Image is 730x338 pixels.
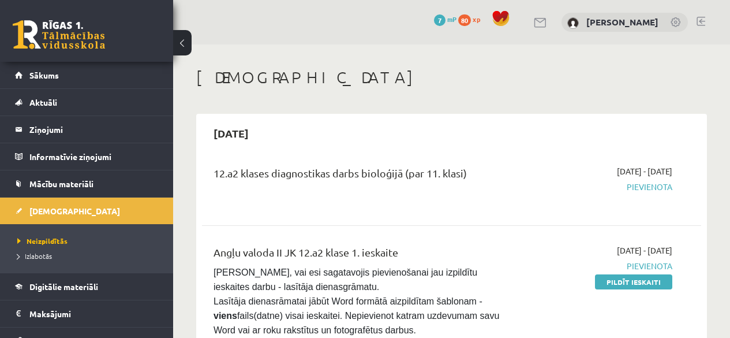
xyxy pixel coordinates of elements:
[617,244,672,257] span: [DATE] - [DATE]
[29,143,159,170] legend: Informatīvie ziņojumi
[17,236,162,246] a: Neizpildītās
[617,165,672,177] span: [DATE] - [DATE]
[15,89,159,116] a: Aktuāli
[15,198,159,224] a: [DEMOGRAPHIC_DATA]
[447,14,456,24] span: mP
[15,116,159,143] a: Ziņojumi
[434,14,446,26] span: 7
[202,120,260,147] h2: [DATE]
[214,165,514,187] div: 12.a2 klases diagnostikas darbs bioloģijā (par 11. klasi)
[29,281,98,292] span: Digitālie materiāli
[595,274,672,289] a: Pildīt ieskaiti
[458,14,471,26] span: 80
[29,70,59,80] span: Sākums
[473,14,480,24] span: xp
[196,68,707,87] h1: [DEMOGRAPHIC_DATA]
[214,311,237,321] strong: viens
[586,16,658,28] a: [PERSON_NAME]
[29,300,159,327] legend: Maksājumi
[214,268,502,335] span: [PERSON_NAME], vai esi sagatavojis pievienošanai jau izpildītu ieskaites darbu - lasītāja dienasg...
[15,300,159,327] a: Maksājumi
[531,260,672,272] span: Pievienota
[15,170,159,197] a: Mācību materiāli
[17,251,162,261] a: Izlabotās
[17,251,52,261] span: Izlabotās
[15,62,159,88] a: Sākums
[17,236,68,246] span: Neizpildītās
[29,179,93,189] span: Mācību materiāli
[531,181,672,193] span: Pievienota
[458,14,486,24] a: 80 xp
[29,206,120,216] span: [DEMOGRAPHIC_DATA]
[15,143,159,170] a: Informatīvie ziņojumi
[214,244,514,266] div: Angļu valoda II JK 12.a2 klase 1. ieskaite
[29,97,57,107] span: Aktuāli
[567,17,579,29] img: Emīlija Petriņiča
[13,20,105,49] a: Rīgas 1. Tālmācības vidusskola
[15,273,159,300] a: Digitālie materiāli
[434,14,456,24] a: 7 mP
[29,116,159,143] legend: Ziņojumi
